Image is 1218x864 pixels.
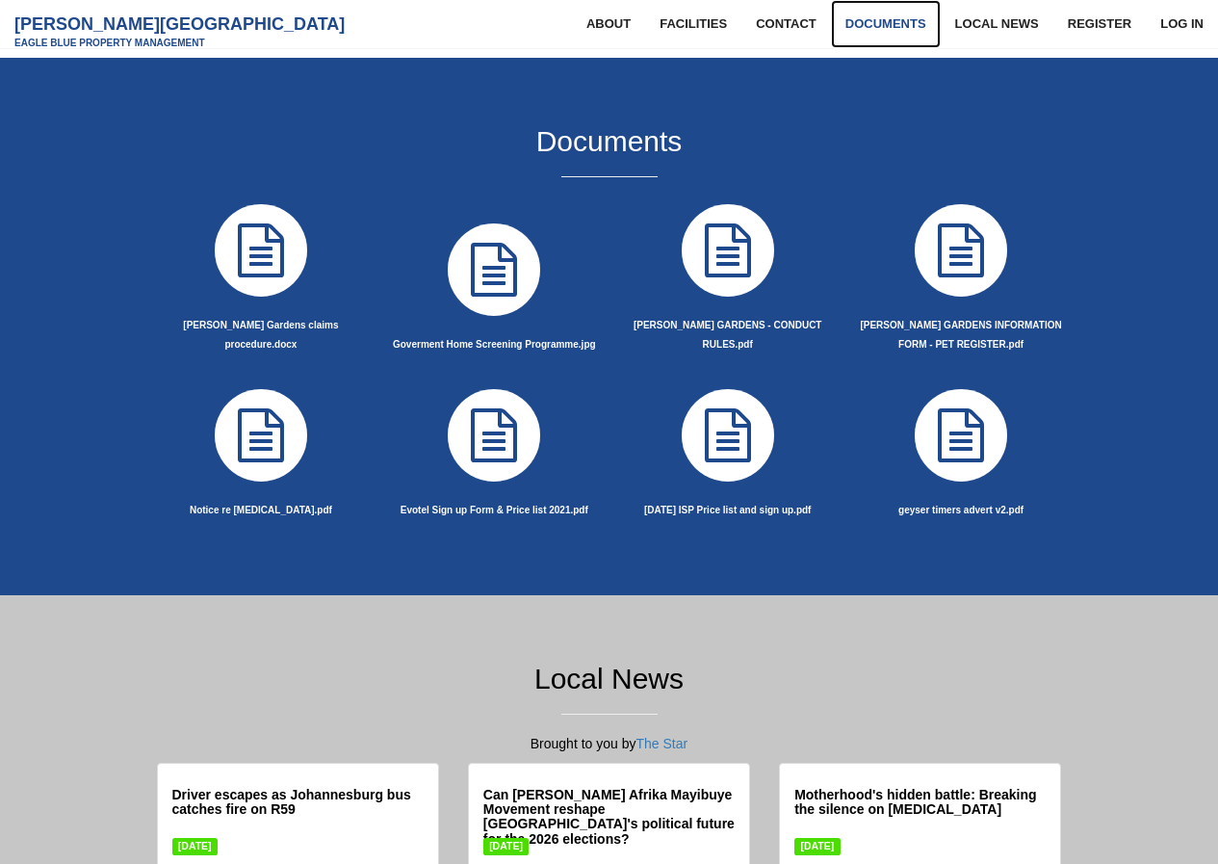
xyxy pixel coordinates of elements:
a: geyser timers advert v2.pdf [898,498,1024,517]
span: [DATE] [172,838,218,854]
i: Electricity Saving Measures [907,381,1015,489]
h2: Local News [157,663,1062,694]
h2: Documents [157,125,1062,157]
a: Goverment Home Screening Programme.jpg [393,332,596,352]
a: [PERSON_NAME] GARDENS INFORMATION FORM - PET REGISTER.pdf [860,313,1061,352]
a: [PERSON_NAME] GARDENS - CONDUCT RULES.pdf [634,313,822,352]
i: Information Form - Pet Register [907,196,1015,304]
a: Notice re [MEDICAL_DATA].pdf [190,498,332,517]
a: [PERSON_NAME] Gardens claims procedure.docx [183,313,338,352]
small: Eagle Blue Property Management [14,34,345,53]
strong: Insurance Claim Procedure [183,320,338,350]
strong: COVID-19 Related [393,339,596,350]
i: COVID-19 [207,381,315,489]
h5: Can [PERSON_NAME] Afrika Mayibuye Movement reshape [GEOGRAPHIC_DATA]'s political future for the 2... [483,788,735,826]
span: [DATE] [483,838,529,854]
strong: Electricity Saving Measures [898,505,1024,515]
i: COVID-19 Related [440,216,548,324]
h5: Driver escapes as Johannesburg bus catches fire on R59 [172,788,424,826]
span: [DATE] [794,838,840,854]
i: Insurance Claim Procedure [207,196,315,304]
h5: Motherhood's hidden battle: Breaking the silence on [MEDICAL_DATA] [794,788,1046,826]
strong: Information Form - Pet Register [860,320,1061,350]
i: FIBRE INTERNET [440,381,548,489]
p: Brought to you by [157,734,1062,753]
a: [DATE] ISP Price list and sign up.pdf [644,498,812,517]
strong: EVOTEL FIBRE PRICING UPDATE [644,505,812,515]
a: The Star [636,736,688,751]
strong: FIBRE INTERNET [401,505,588,515]
strong: COVID-19 [190,505,332,515]
a: Evotel Sign up Form & Price list 2021.pdf [401,498,588,517]
i: EVOTEL FIBRE PRICING UPDATE [674,381,782,489]
i: Conduct Rules [674,196,782,304]
strong: Conduct Rules [634,320,822,350]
